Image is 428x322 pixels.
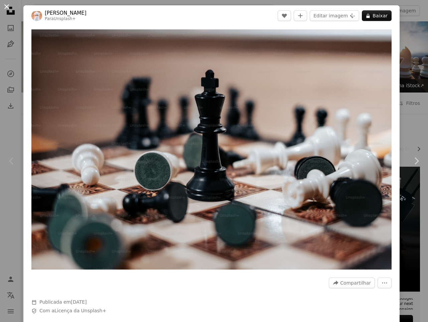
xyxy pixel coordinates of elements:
[39,299,87,305] span: Publicada em
[362,10,392,21] button: Baixar
[71,299,87,305] time: 5 de dezembro de 2022 às 08:23:06 BRT
[378,278,392,288] button: Mais ações
[54,16,76,21] a: Unsplash+
[31,29,392,270] img: um tabuleiro de xadrez com peças
[31,10,42,21] img: Ir para o perfil de Ahmed
[329,278,375,288] button: Compartilhar esta imagem
[310,10,359,21] button: Editar imagem
[39,308,106,314] span: Com a
[294,10,307,21] button: Adicionar à coleção
[405,129,428,193] a: Próximo
[45,16,87,22] div: Para
[340,278,371,288] span: Compartilhar
[54,308,106,313] a: Licença da Unsplash+
[45,10,87,16] a: [PERSON_NAME]
[31,29,392,270] button: Ampliar esta imagem
[278,10,291,21] button: Curtir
